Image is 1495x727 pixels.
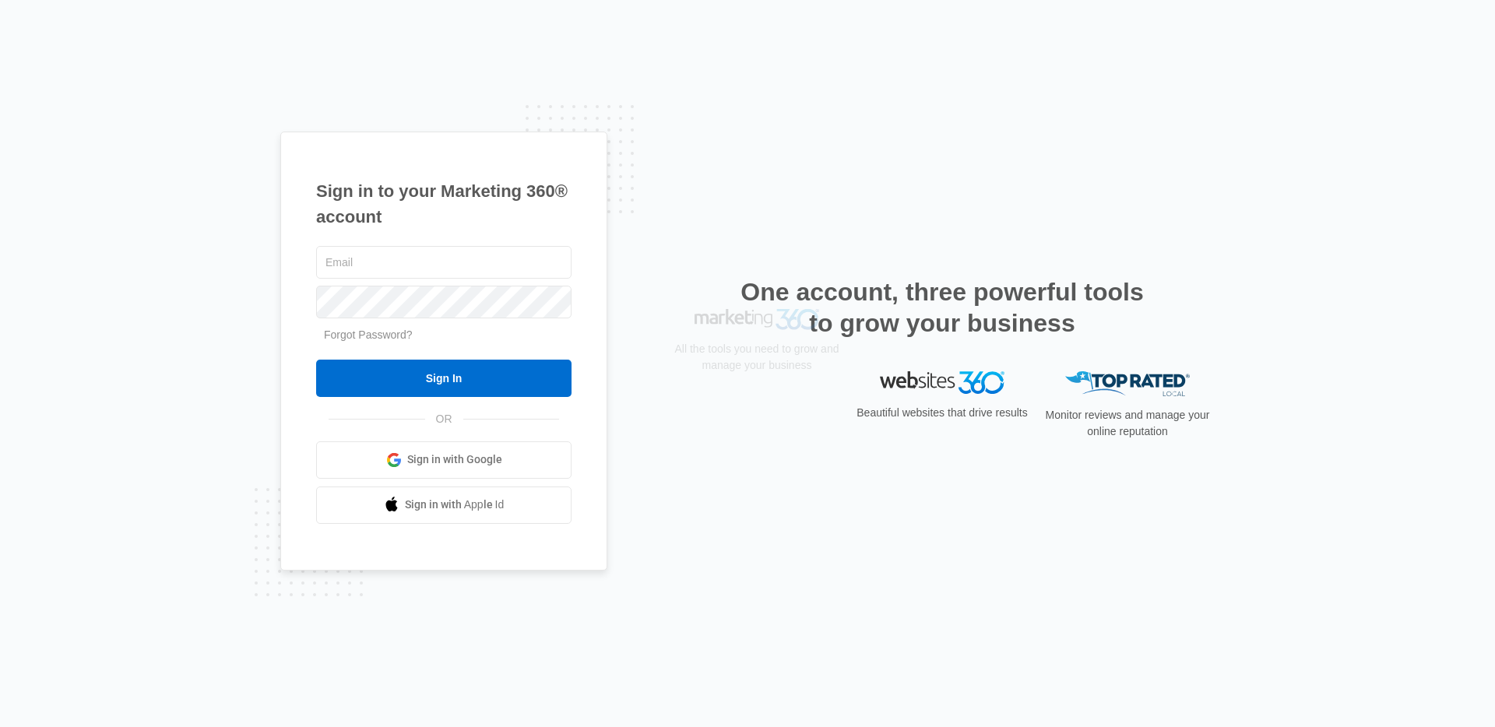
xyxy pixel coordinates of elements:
[316,360,572,397] input: Sign In
[324,328,413,341] a: Forgot Password?
[407,451,502,468] span: Sign in with Google
[405,497,505,513] span: Sign in with Apple Id
[1065,371,1190,397] img: Top Rated Local
[316,441,572,479] a: Sign in with Google
[316,486,572,524] a: Sign in with Apple Id
[316,246,572,279] input: Email
[880,371,1004,394] img: Websites 360
[670,403,844,436] p: All the tools you need to grow and manage your business
[855,405,1029,421] p: Beautiful websites that drive results
[425,411,463,427] span: OR
[316,178,572,230] h1: Sign in to your Marketing 360® account
[1040,407,1215,440] p: Monitor reviews and manage your online reputation
[695,371,819,393] img: Marketing 360
[736,276,1149,339] h2: One account, three powerful tools to grow your business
